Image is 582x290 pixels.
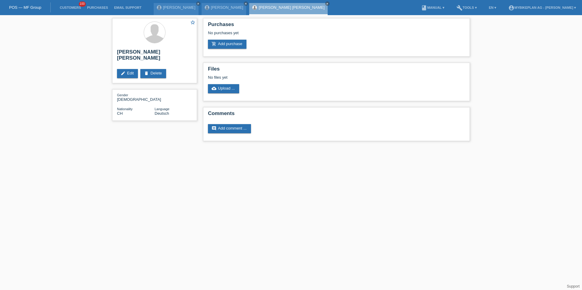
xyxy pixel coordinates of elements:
a: Purchases [84,6,111,9]
span: Deutsch [155,111,169,116]
i: close [197,2,200,5]
a: [PERSON_NAME] [211,5,243,10]
i: close [326,2,329,5]
a: POS — MF Group [9,5,41,10]
span: Nationality [117,107,132,111]
a: editEdit [117,69,138,78]
a: add_shopping_cartAdd purchase [208,40,246,49]
a: close [196,2,200,6]
span: Switzerland [117,111,123,116]
a: Support [567,284,580,288]
div: No purchases yet [208,31,465,40]
a: bookManual ▾ [418,6,447,9]
i: book [421,5,427,11]
a: star_border [190,20,196,26]
a: [PERSON_NAME] [163,5,196,10]
h2: Files [208,66,465,75]
a: EN ▾ [486,6,499,9]
a: [PERSON_NAME] [PERSON_NAME] [259,5,324,10]
h2: Purchases [208,21,465,31]
span: Language [155,107,169,111]
a: deleteDelete [140,69,166,78]
a: close [244,2,248,6]
a: close [325,2,329,6]
i: star_border [190,20,196,25]
h2: [PERSON_NAME] [PERSON_NAME] [117,49,192,64]
div: No files yet [208,75,393,80]
span: 100 [79,2,86,7]
div: [DEMOGRAPHIC_DATA] [117,93,155,102]
i: account_circle [508,5,514,11]
i: edit [121,71,125,76]
i: comment [212,126,216,131]
i: add_shopping_cart [212,41,216,46]
i: delete [144,71,149,76]
a: Customers [57,6,84,9]
i: build [457,5,463,11]
a: account_circleMybikeplan AG - [PERSON_NAME] ▾ [505,6,579,9]
a: commentAdd comment ... [208,124,251,133]
a: buildTools ▾ [453,6,480,9]
a: cloud_uploadUpload ... [208,84,239,93]
i: close [244,2,247,5]
span: Gender [117,93,128,97]
h2: Comments [208,110,465,120]
a: Email Support [111,6,144,9]
i: cloud_upload [212,86,216,91]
